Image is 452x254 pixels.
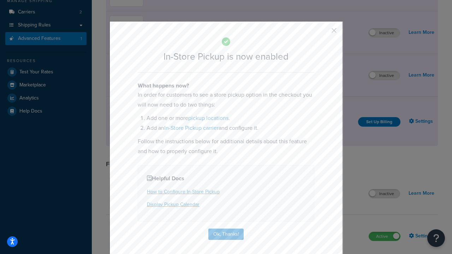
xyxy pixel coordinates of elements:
[138,137,314,156] p: Follow the instructions below for additional details about this feature and how to properly confi...
[138,90,314,110] p: In order for customers to see a store pickup option in the checkout you will now need to do two t...
[208,229,244,240] button: Ok, Thanks!
[188,114,228,122] a: pickup locations
[147,113,314,123] li: Add one or more .
[147,188,220,195] a: How to Configure In-Store Pickup
[138,52,314,62] h2: In-Store Pickup is now enabled
[164,124,219,132] a: In-Store Pickup carrier
[147,123,314,133] li: Add an and configure it.
[147,174,305,183] h4: Helpful Docs
[138,81,314,90] h4: What happens now?
[147,201,200,208] a: Display Pickup Calendar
